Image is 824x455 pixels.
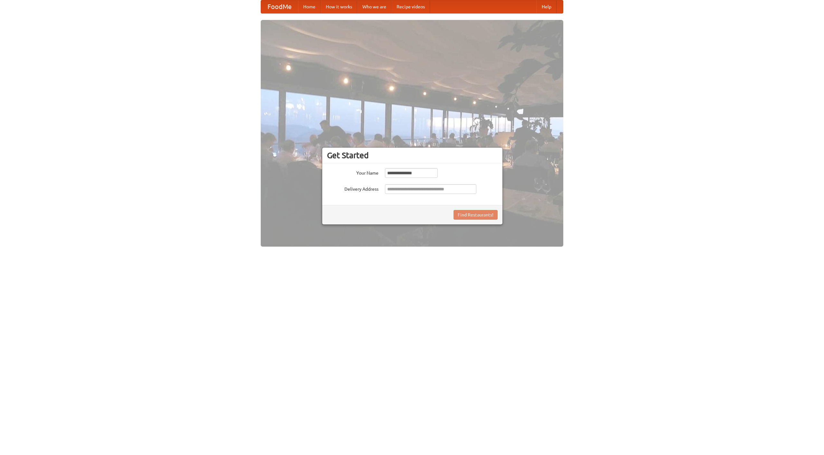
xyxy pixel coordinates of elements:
label: Delivery Address [327,184,379,192]
a: Home [298,0,321,13]
a: FoodMe [261,0,298,13]
a: How it works [321,0,357,13]
h3: Get Started [327,150,498,160]
a: Help [537,0,557,13]
a: Who we are [357,0,391,13]
label: Your Name [327,168,379,176]
a: Recipe videos [391,0,430,13]
button: Find Restaurants! [454,210,498,220]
